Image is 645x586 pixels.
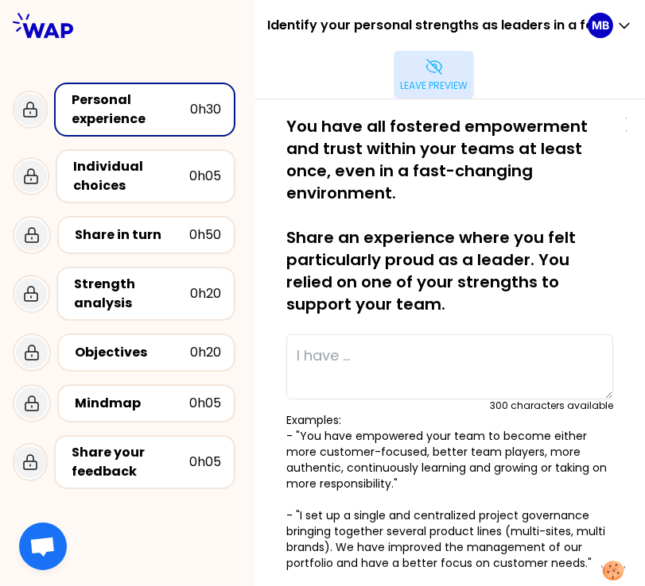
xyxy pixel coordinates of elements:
[592,17,609,33] p: MB
[394,51,474,98] button: Leave preview
[74,275,190,313] div: Strength analysis
[588,13,632,38] button: MB
[490,399,613,412] div: 300 characters available
[189,167,221,186] div: 0h05
[400,79,468,92] p: Leave preview
[286,412,613,571] p: Examples: - "You have empowered your team to become either more customer-focused, better team pla...
[190,343,221,362] div: 0h20
[189,394,221,413] div: 0h05
[73,157,189,195] div: Individual choices
[72,443,189,481] div: Share your feedback
[189,226,221,245] div: 0h50
[19,522,67,570] a: Ouvrir le chat
[189,453,221,472] div: 0h05
[75,394,189,413] div: Mindmap
[75,343,190,362] div: Objectives
[286,115,613,315] p: You have all fostered empowerment and trust within your teams at least once, even in a fast-chang...
[75,226,189,245] div: Share in turn
[72,91,190,129] div: Personal experience
[190,284,221,303] div: 0h20
[190,100,221,119] div: 0h30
